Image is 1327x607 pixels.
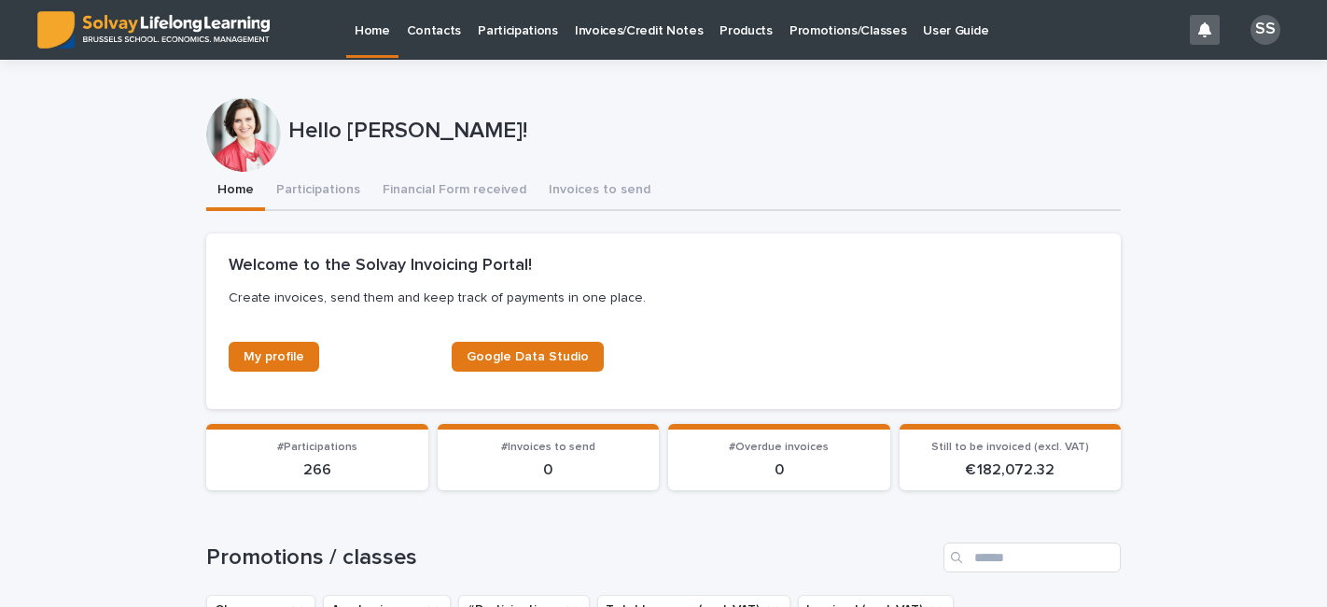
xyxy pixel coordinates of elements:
button: Invoices to send [538,172,662,211]
button: Participations [265,172,371,211]
h1: Promotions / classes [206,544,936,572]
img: ED0IkcNQHGZZMpCVrDht [37,11,270,49]
button: Financial Form received [371,172,538,211]
a: My profile [229,342,319,372]
p: € 182,072.32 [911,461,1110,479]
span: Google Data Studio [467,350,589,363]
h2: Welcome to the Solvay Invoicing Portal! [229,256,532,276]
div: SS [1250,15,1280,45]
span: My profile [244,350,304,363]
a: Google Data Studio [452,342,604,372]
span: #Invoices to send [501,442,595,453]
span: Still to be invoiced (excl. VAT) [931,442,1089,453]
p: 266 [217,461,417,479]
p: 0 [679,461,879,479]
span: #Participations [277,442,357,453]
input: Search [943,543,1121,572]
p: Hello [PERSON_NAME]! [288,118,1113,145]
span: #Overdue invoices [729,442,829,453]
p: 0 [449,461,649,479]
button: Home [206,172,265,211]
p: Create invoices, send them and keep track of payments in one place. [229,289,1091,306]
